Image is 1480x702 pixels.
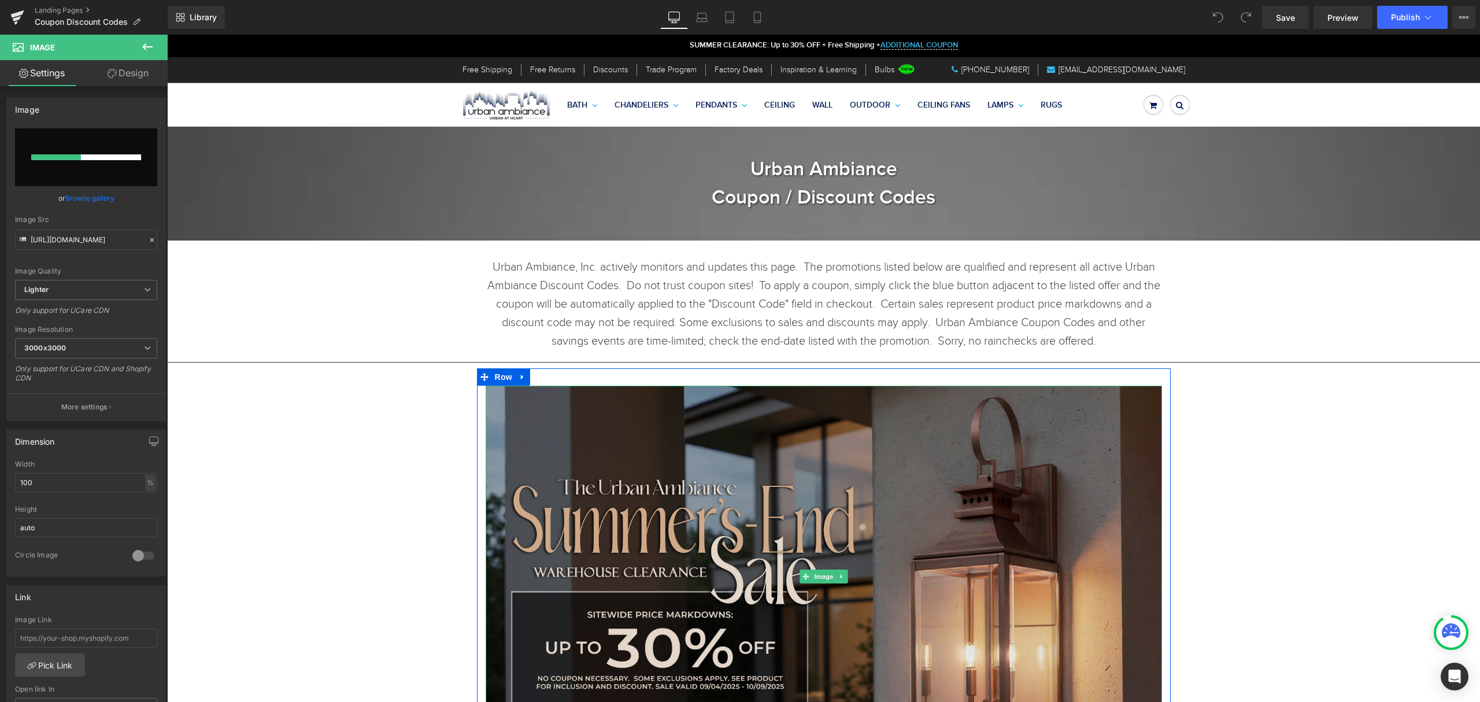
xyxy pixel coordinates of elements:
a: Desktop [660,6,688,29]
a: Bath [391,50,439,91]
a: Laptop [688,6,716,29]
div: Image Src [15,216,157,224]
b: 3000x3000 [24,343,66,352]
button: More [1452,6,1475,29]
span: Library [190,12,217,23]
a: Inspiration & Learning [613,29,690,41]
div: Link [15,586,31,602]
a: [PHONE_NUMBER] [785,29,862,41]
div: Open link In [15,685,157,693]
input: https://your-shop.myshopify.com [15,629,157,648]
button: Redo [1234,6,1257,29]
a: Factory Deals [547,29,595,41]
div: Image [15,98,39,114]
a: Rugs [865,50,904,91]
a: Browse gallery [65,188,114,208]
a: [EMAIL_ADDRESS][DOMAIN_NAME] [880,29,1018,41]
a: Pick Link [15,653,85,677]
a: Ceiling Fans [742,50,812,91]
span: Row [325,334,348,351]
span: Publish [1391,13,1420,22]
a: ADDITIONAL COUPON [713,7,791,15]
img: 00_-_Arrow_Bubble_New.png [730,29,748,41]
a: Bulbs [708,29,727,41]
a: Expand / Collapse [668,535,680,549]
a: Outdoor [674,50,742,91]
a: Pendants [520,50,589,91]
span: Image [645,535,669,549]
input: Link [15,230,157,250]
a: Trade Program [479,29,530,41]
span: Image [30,43,55,52]
div: Dimension [15,430,55,446]
p: More settings [61,402,108,412]
a: Design [86,60,170,86]
button: Publish [1377,6,1448,29]
a: Chandeliers [439,50,520,91]
span: Coupon Discount Codes [35,17,128,27]
div: Image Resolution [15,326,157,334]
div: Circle Image [15,550,121,563]
a: Free Returns [363,29,408,41]
a: Preview [1313,6,1372,29]
a: Wall [637,50,674,91]
button: Undo [1207,6,1230,29]
button: More settings [7,393,165,420]
div: Open Intercom Messenger [1441,663,1468,690]
b: Lighter [24,285,49,294]
input: auto [15,473,157,492]
span: Preview [1327,12,1359,24]
a: Mobile [743,6,771,29]
div: % [145,475,156,490]
span: Save [1276,12,1295,24]
a: Landing Pages [35,6,168,15]
div: Only support for UCare CDN and Shopify CDN [15,364,157,390]
a: Expand / Collapse [348,334,363,351]
input: auto [15,518,157,537]
a: Tablet [716,6,743,29]
div: Height [15,505,157,513]
a: Discounts [426,29,461,41]
a: Lamps [812,50,865,91]
p: Urban Ambiance, Inc. actively monitors and updates this page. The promotions listed below are qua... [319,223,995,316]
a: Ceiling [589,50,637,91]
div: Image Quality [15,267,157,275]
div: Width [15,460,157,468]
a: Free Shipping [295,29,345,41]
div: Image Link [15,616,157,624]
a: New Library [168,6,225,29]
div: or [15,192,157,204]
div: Only support for UCare CDN [15,306,157,323]
strong: Urban Ambiance Coupon / Discount Codes [545,125,768,173]
img: Urban Ambiance [296,49,383,91]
